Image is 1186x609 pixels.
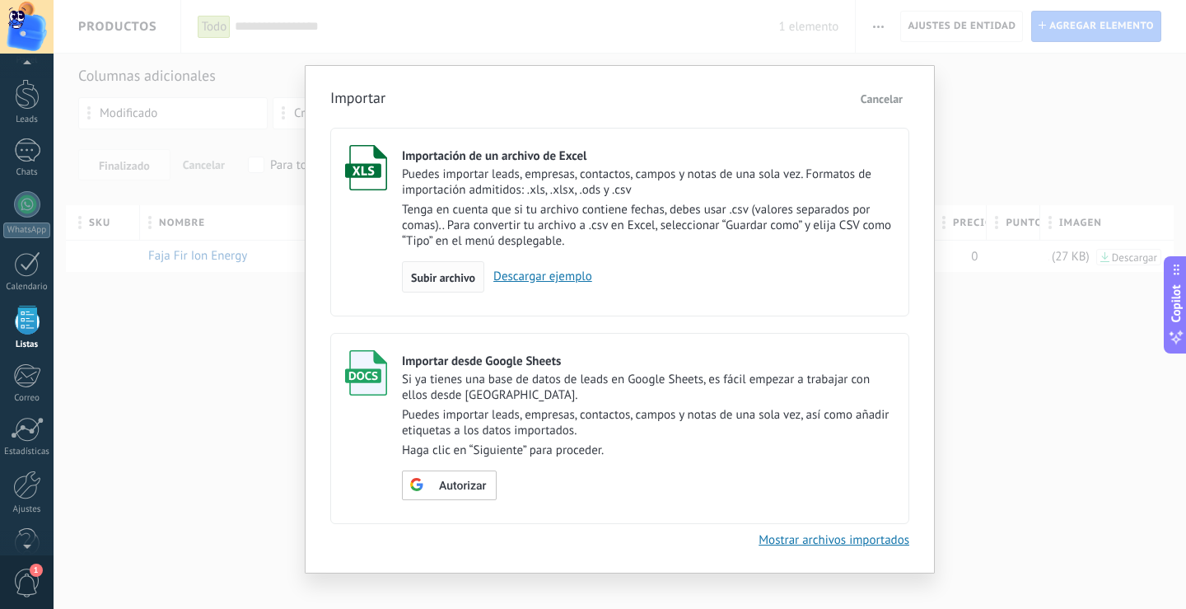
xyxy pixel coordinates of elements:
div: Importación de un archivo de Excel [402,148,894,164]
button: Cancelar [854,87,909,111]
span: Autorizar [439,480,486,492]
a: Descargar ejemplo [484,269,592,284]
div: Calendario [3,282,51,293]
div: Ajustes [3,504,51,515]
p: Haga clic en “Siguiente” para proceder. [402,443,894,458]
span: Cancelar [861,91,903,106]
div: WhatsApp [3,223,50,238]
p: Puedes importar leads, empresas, contactos, campos y notas de una sola vez. Formatos de importaci... [402,166,894,198]
span: Subir archivo [411,272,475,283]
div: Importar desde Google Sheets [402,354,894,369]
div: Leads [3,115,51,125]
p: Tenga en cuenta que si tu archivo contiene fechas, debes usar .csv (valores separados por comas).... [402,202,894,249]
p: Si ya tienes una base de datos de leads en Google Sheets, es fácil empezar a trabajar con ellos d... [402,372,894,403]
div: Correo [3,393,51,404]
span: 1 [30,564,43,577]
p: Puedes importar leads, empresas, contactos, campos y notas de una sola vez, así como añadir etiqu... [402,407,894,438]
span: Copilot [1168,284,1184,322]
div: Chats [3,167,51,178]
h3: Importar [330,88,385,111]
a: Mostrar archivos importados [759,532,909,548]
div: Estadísticas [3,447,51,457]
div: Listas [3,340,51,350]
